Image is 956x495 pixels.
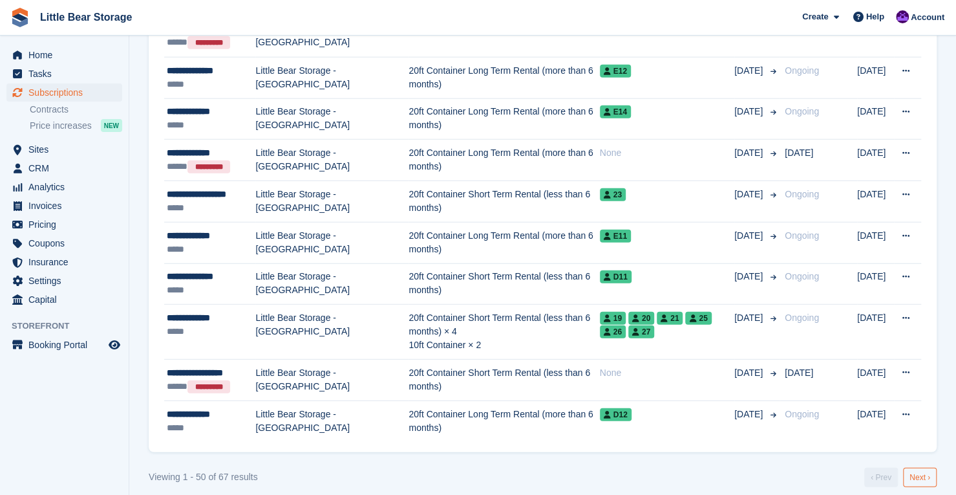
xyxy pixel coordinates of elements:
span: Ongoing [785,313,819,323]
a: Preview store [107,337,122,353]
span: Ongoing [785,189,819,199]
span: 20 [628,312,654,325]
span: Coupons [28,234,106,252]
span: D12 [600,408,632,421]
span: Price increases [30,120,92,132]
span: [DATE] [734,311,765,325]
td: 10ft Container [409,16,599,57]
span: [DATE] [734,229,765,243]
span: Booking Portal [28,336,106,354]
td: Little Bear Storage - [GEOGRAPHIC_DATA] [255,401,409,441]
span: [DATE] [734,366,765,380]
span: Invoices [28,197,106,215]
td: Little Bear Storage - [GEOGRAPHIC_DATA] [255,181,409,223]
td: 20ft Container Short Term Rental (less than 6 months) [409,181,599,223]
td: Little Bear Storage - [GEOGRAPHIC_DATA] [255,57,409,98]
span: D11 [600,270,632,283]
a: menu [6,65,122,83]
span: Tasks [28,65,106,83]
span: [DATE] [734,188,765,201]
span: 23 [600,188,626,201]
span: Ongoing [785,230,819,241]
span: 19 [600,312,626,325]
nav: Pages [862,468,939,487]
div: None [600,146,734,160]
a: Previous [864,468,898,487]
td: 20ft Container Long Term Rental (more than 6 months) [409,57,599,98]
span: Help [866,10,884,23]
td: 20ft Container Long Term Rental (more than 6 months) [409,98,599,140]
td: [DATE] [857,305,894,360]
a: Next [903,468,937,487]
span: Ongoing [785,65,819,76]
a: menu [6,234,122,252]
span: Subscriptions [28,83,106,102]
span: Ongoing [785,106,819,116]
a: menu [6,336,122,354]
td: [DATE] [857,57,894,98]
td: 20ft Container Short Term Rental (less than 6 months) × 4 10ft Container × 2 [409,305,599,360]
td: Little Bear Storage - [GEOGRAPHIC_DATA] [255,263,409,305]
span: E14 [600,105,631,118]
td: 20ft Container Long Term Rental (more than 6 months) [409,401,599,441]
td: 20ft Container Short Term Rental (less than 6 months) [409,263,599,305]
span: Sites [28,140,106,159]
td: [DATE] [857,140,894,181]
span: Storefront [12,320,129,333]
td: Little Bear Storage - [GEOGRAPHIC_DATA] [255,140,409,181]
span: 21 [657,312,683,325]
span: Analytics [28,178,106,196]
a: menu [6,291,122,309]
span: [DATE] [785,148,813,158]
img: stora-icon-8386f47178a22dfd0bd8f6a31ec36ba5ce8667c1dd55bd0f319d3a0aa187defe.svg [10,8,30,27]
td: 20ft Container Short Term Rental (less than 6 months) [409,359,599,401]
div: NEW [101,119,122,132]
div: None [600,366,734,380]
span: 27 [628,325,654,338]
span: E11 [600,230,631,243]
span: [DATE] [734,408,765,421]
td: [DATE] [857,263,894,305]
td: [DATE] [857,181,894,223]
td: [DATE] [857,222,894,263]
span: Insurance [28,253,106,271]
span: Home [28,46,106,64]
a: menu [6,272,122,290]
a: menu [6,253,122,271]
span: Account [911,11,944,24]
td: Little Bear Storage - [GEOGRAPHIC_DATA] [255,16,409,57]
a: menu [6,197,122,215]
span: [DATE] [734,146,765,160]
td: [DATE] [857,359,894,401]
a: menu [6,140,122,159]
td: 20ft Container Long Term Rental (more than 6 months) [409,140,599,181]
td: Little Bear Storage - [GEOGRAPHIC_DATA] [255,305,409,360]
td: [DATE] [857,98,894,140]
span: [DATE] [734,64,765,78]
span: [DATE] [734,270,765,283]
a: menu [6,83,122,102]
span: 25 [685,312,711,325]
a: menu [6,159,122,177]
a: menu [6,46,122,64]
span: 26 [600,325,626,338]
a: Contracts [30,104,122,116]
span: [DATE] [785,368,813,378]
td: Little Bear Storage - [GEOGRAPHIC_DATA] [255,98,409,140]
span: E12 [600,65,631,78]
a: Little Bear Storage [35,6,137,28]
td: 20ft Container Long Term Rental (more than 6 months) [409,222,599,263]
span: CRM [28,159,106,177]
span: [DATE] [734,105,765,118]
span: Pricing [28,215,106,234]
a: menu [6,215,122,234]
span: Ongoing [785,409,819,419]
span: Settings [28,272,106,290]
a: Price increases NEW [30,118,122,133]
span: Capital [28,291,106,309]
div: Viewing 1 - 50 of 67 results [149,470,258,484]
td: Little Bear Storage - [GEOGRAPHIC_DATA] [255,222,409,263]
img: Henry Hastings [896,10,909,23]
td: Little Bear Storage - [GEOGRAPHIC_DATA] [255,359,409,401]
span: Create [802,10,828,23]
